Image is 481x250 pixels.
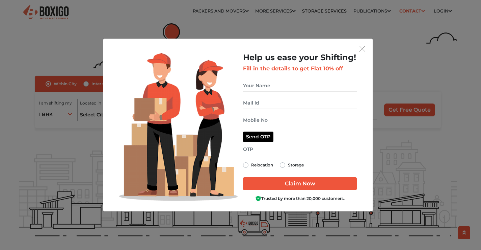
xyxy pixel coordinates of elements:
input: Claim Now [243,177,357,190]
h3: Fill in the details to get Flat 10% off [243,65,357,72]
button: Send OTP [243,132,273,142]
h2: Help us ease your Shifting! [243,53,357,63]
img: Lead Welcome Image [119,53,238,201]
img: exit [359,46,365,52]
input: Mobile No [243,114,357,126]
img: Boxigo Customer Shield [255,196,261,202]
input: OTP [243,143,357,155]
label: Relocation [251,161,273,169]
input: Your Name [243,80,357,92]
input: Mail Id [243,97,357,109]
div: Trusted by more than 20,000 customers. [243,196,357,202]
label: Storage [288,161,304,169]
